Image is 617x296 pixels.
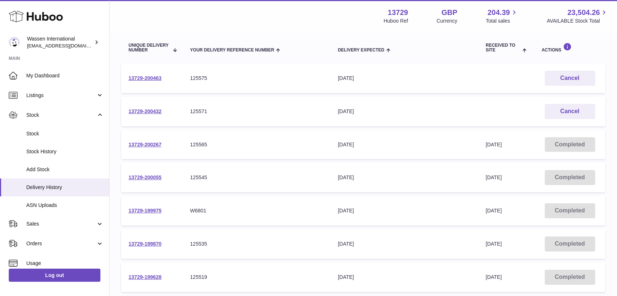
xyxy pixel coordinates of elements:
span: 204.39 [487,8,510,18]
span: My Dashboard [26,72,104,79]
span: Stock [26,112,96,119]
span: AVAILABLE Stock Total [547,18,608,24]
a: Log out [9,269,100,282]
span: [DATE] [486,174,502,180]
span: Orders [26,240,96,247]
div: [DATE] [338,141,471,148]
a: 13729-199870 [129,241,161,247]
div: Actions [541,43,598,53]
div: 125575 [190,75,323,82]
span: Delivery History [26,184,104,191]
div: 125535 [190,241,323,247]
span: Unique Delivery Number [129,43,169,53]
span: Listings [26,92,96,99]
span: 23,504.26 [567,8,600,18]
span: Add Stock [26,166,104,173]
a: 13729-200055 [129,174,161,180]
a: 13729-199628 [129,274,161,280]
a: 23,504.26 AVAILABLE Stock Total [547,8,608,24]
div: 125571 [190,108,323,115]
div: [DATE] [338,274,471,281]
span: Total sales [486,18,518,24]
div: Currency [437,18,457,24]
div: Huboo Ref [384,18,408,24]
strong: 13729 [388,8,408,18]
button: Cancel [545,104,595,119]
a: 13729-200432 [129,108,161,114]
strong: GBP [441,8,457,18]
div: 125565 [190,141,323,148]
div: [DATE] [338,207,471,214]
span: Your Delivery Reference Number [190,48,274,53]
button: Cancel [545,71,595,86]
span: Delivery Expected [338,48,384,53]
div: W6801 [190,207,323,214]
a: 204.39 Total sales [486,8,518,24]
span: Usage [26,260,104,267]
span: [DATE] [486,208,502,214]
div: 125519 [190,274,323,281]
span: Stock [26,130,104,137]
span: [EMAIL_ADDRESS][DOMAIN_NAME] [27,43,107,49]
span: [DATE] [486,241,502,247]
span: Received to Site [486,43,521,53]
span: ASN Uploads [26,202,104,209]
span: Sales [26,220,96,227]
span: Stock History [26,148,104,155]
div: 125545 [190,174,323,181]
span: [DATE] [486,274,502,280]
img: internationalsupplychain@wassen.com [9,37,20,48]
div: [DATE] [338,241,471,247]
div: [DATE] [338,75,471,82]
div: [DATE] [338,108,471,115]
span: [DATE] [486,142,502,147]
a: 13729-200463 [129,75,161,81]
div: Wassen International [27,35,93,49]
div: [DATE] [338,174,471,181]
a: 13729-199975 [129,208,161,214]
a: 13729-200267 [129,142,161,147]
